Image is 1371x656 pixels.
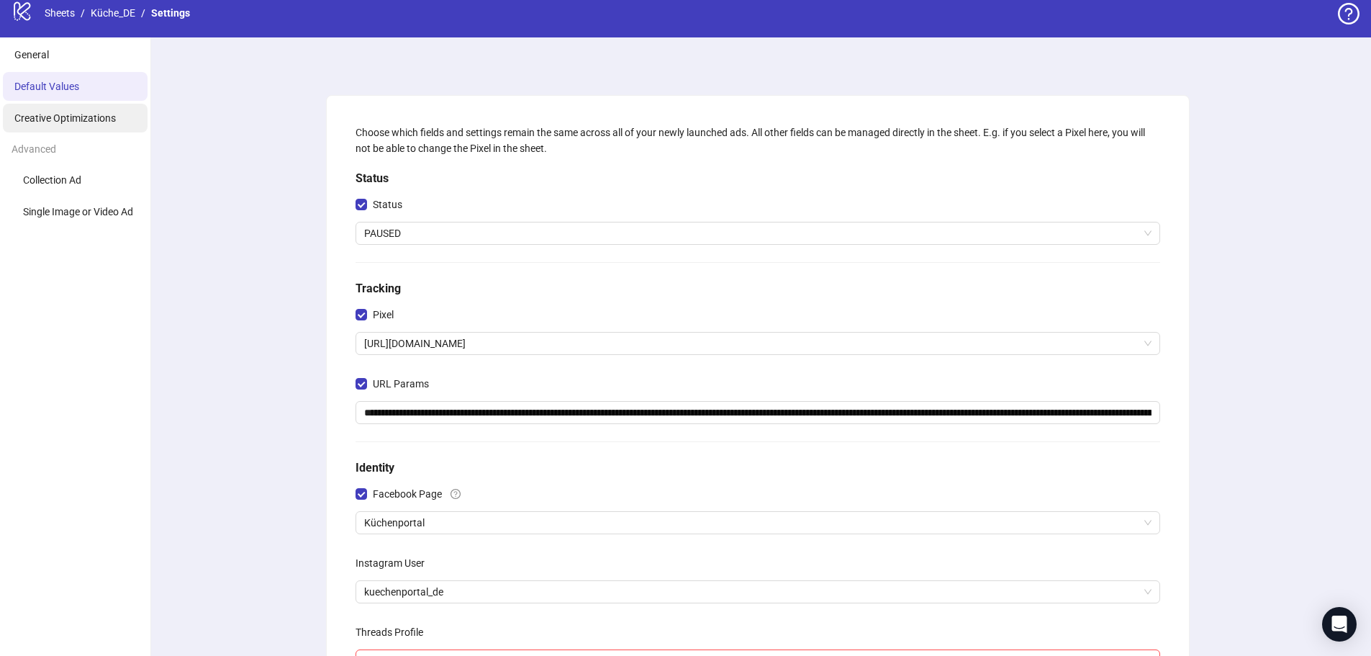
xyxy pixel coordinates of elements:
[367,376,435,392] span: URL Params
[42,5,78,21] a: Sheets
[356,280,1160,297] h5: Tracking
[148,5,193,21] a: Settings
[367,307,399,323] span: Pixel
[356,459,1160,477] h5: Identity
[356,170,1160,187] h5: Status
[1322,607,1357,642] div: Open Intercom Messenger
[364,333,1151,354] span: Küche_558_DE_Aroundhome.de
[141,5,145,21] li: /
[451,489,461,499] span: question-circle
[81,5,85,21] li: /
[14,112,116,124] span: Creative Optimizations
[367,197,408,212] span: Status
[23,174,81,186] span: Collection Ad
[364,581,1151,603] span: kuechenportal_de
[88,5,138,21] a: Küche_DE
[1338,3,1359,24] span: question-circle
[367,486,448,502] span: Facebook Page
[23,206,133,217] span: Single Image or Video Ad
[364,512,1151,534] span: Küchenportal
[356,552,434,575] label: Instagram User
[364,223,1151,244] span: PAUSED
[14,49,49,60] span: General
[356,621,433,644] label: Threads Profile
[356,125,1160,156] div: Choose which fields and settings remain the same across all of your newly launched ads. All other...
[14,81,79,92] span: Default Values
